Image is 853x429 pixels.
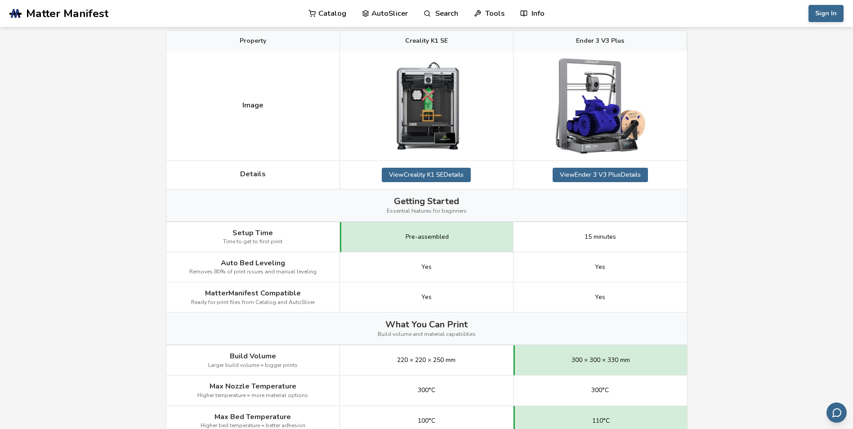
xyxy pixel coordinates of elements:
[197,393,308,399] span: Higher temperature = more material options
[418,417,435,425] span: 100°C
[385,319,468,330] span: What You Can Print
[591,387,609,394] span: 300°C
[201,423,305,429] span: Higher bed temperature = better adhesion
[381,61,471,151] img: Creality K1 SE
[189,269,317,275] span: Removes 80% of print issues and manual leveling
[210,382,296,390] span: Max Nozzle Temperature
[808,5,844,22] button: Sign In
[230,352,276,360] span: Build Volume
[232,229,273,237] span: Setup Time
[595,294,605,301] span: Yes
[378,331,476,338] span: Build volume and material capabilities
[208,362,298,369] span: Larger build volume = bigger prints
[205,289,301,297] span: MatterManifest Compatible
[382,168,471,182] a: ViewCreality K1 SEDetails
[387,208,467,214] span: Essential features for beginners
[221,259,285,267] span: Auto Bed Leveling
[394,196,459,206] span: Getting Started
[242,101,263,109] span: Image
[397,357,456,364] span: 220 × 220 × 250 mm
[572,357,630,364] span: 300 × 300 × 330 mm
[223,239,282,245] span: Time to get to first print
[240,170,266,178] span: Details
[406,233,449,241] span: Pre-assembled
[214,413,291,421] span: Max Bed Temperature
[191,299,315,306] span: Ready for print files from Catalog and AutoSlicer
[826,402,847,423] button: Send feedback via email
[592,417,610,425] span: 110°C
[26,7,108,20] span: Matter Manifest
[421,264,432,271] span: Yes
[555,58,645,154] img: Ender 3 V3 Plus
[585,233,616,241] span: 15 minutes
[553,168,648,182] a: ViewEnder 3 V3 PlusDetails
[576,37,624,45] span: Ender 3 V3 Plus
[240,37,266,45] span: Property
[418,387,435,394] span: 300°C
[421,294,432,301] span: Yes
[595,264,605,271] span: Yes
[405,37,448,45] span: Creality K1 SE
